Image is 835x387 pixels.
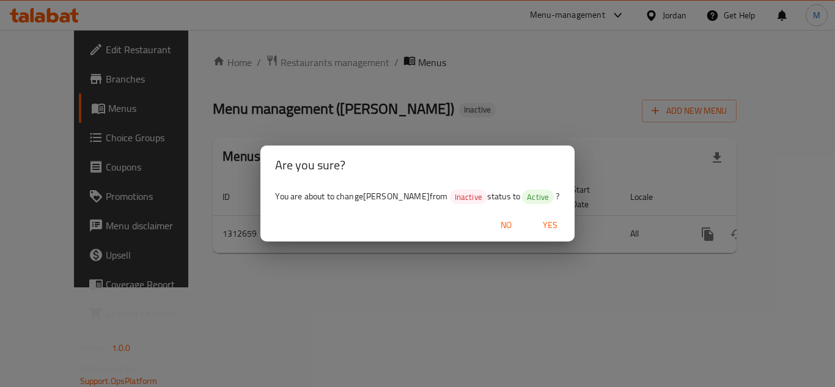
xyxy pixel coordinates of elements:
[487,214,526,237] button: No
[531,214,570,237] button: Yes
[535,218,565,233] span: Yes
[522,191,554,203] span: Active
[491,218,521,233] span: No
[522,190,554,204] div: Active
[275,188,559,204] span: You are about to change [PERSON_NAME] from status to ?
[275,155,559,175] h2: Are you sure?
[450,190,487,204] div: Inactive
[450,191,487,203] span: Inactive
